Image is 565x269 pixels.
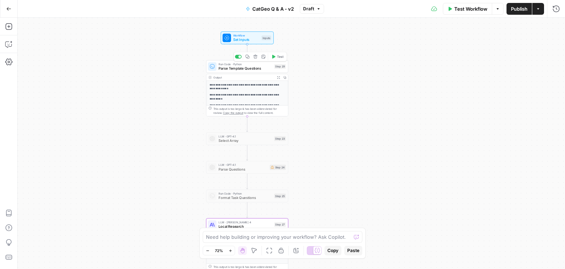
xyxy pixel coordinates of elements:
g: Edge from step_23 to step_24 [246,145,248,160]
span: Copy [327,247,338,254]
div: Step 23 [274,136,286,141]
div: Output [213,75,274,80]
g: Edge from step_29 to step_23 [246,116,248,132]
div: LLM · GPT-4.1Select ArrayStep 23 [206,132,288,145]
span: Workflow [233,33,259,38]
span: Format Task Questions [218,195,272,200]
span: LLM · GPT-4.1 [218,134,272,139]
span: LLM · [PERSON_NAME] 4 [218,220,272,224]
span: Draft [303,6,314,12]
div: Step 27 [274,222,286,227]
div: Inputs [262,35,271,40]
g: Edge from step_25 to step_27 [246,202,248,218]
span: Publish [511,5,527,13]
div: Run Code · PythonFormat Task QuestionsStep 25 [206,190,288,203]
button: Publish [507,3,532,15]
span: Parse Template Questions [218,66,272,71]
button: CatGeo Q & A - v2 [241,3,298,15]
div: LLM · GPT-4.1Parse QuestionsStep 24 [206,161,288,174]
span: Copy the output [223,111,243,115]
g: Edge from step_24 to step_25 [246,174,248,189]
div: Step 24 [270,165,286,170]
span: Set Inputs [233,37,259,42]
span: Select Array [218,138,272,143]
div: Step 29 [274,64,286,69]
span: Test [277,54,283,59]
button: Paste [344,246,362,255]
span: Test Workflow [454,5,487,13]
span: 72% [215,248,223,254]
div: This output is too large & has been abbreviated for review. to view the full content. [213,106,286,115]
span: Run Code · Python [218,192,272,196]
span: Run Code · Python [218,62,272,66]
button: Draft [300,4,324,14]
button: Test [269,53,286,60]
span: Local Research [218,224,272,229]
span: CatGeo Q & A - v2 [252,5,294,13]
div: Step 25 [274,193,286,198]
button: Copy [324,246,341,255]
span: LLM · GPT-4.1 [218,163,267,167]
div: WorkflowSet InputsInputs [206,31,288,44]
span: Paste [347,247,359,254]
button: Test Workflow [443,3,492,15]
span: Parse Questions [218,167,267,172]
